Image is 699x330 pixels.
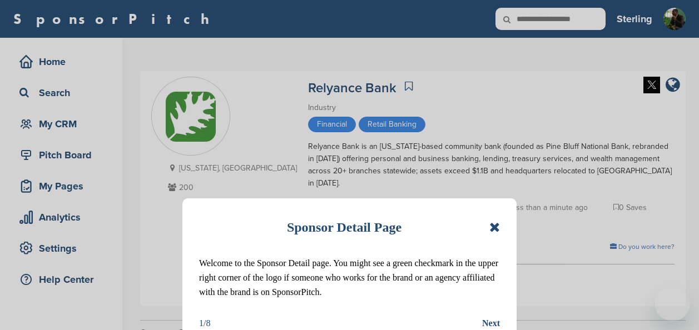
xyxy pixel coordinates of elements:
[199,256,500,299] p: Welcome to the Sponsor Detail page. You might see a green checkmark in the upper right corner of ...
[655,286,690,321] iframe: Button to launch messaging window
[287,215,401,239] h1: Sponsor Detail Page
